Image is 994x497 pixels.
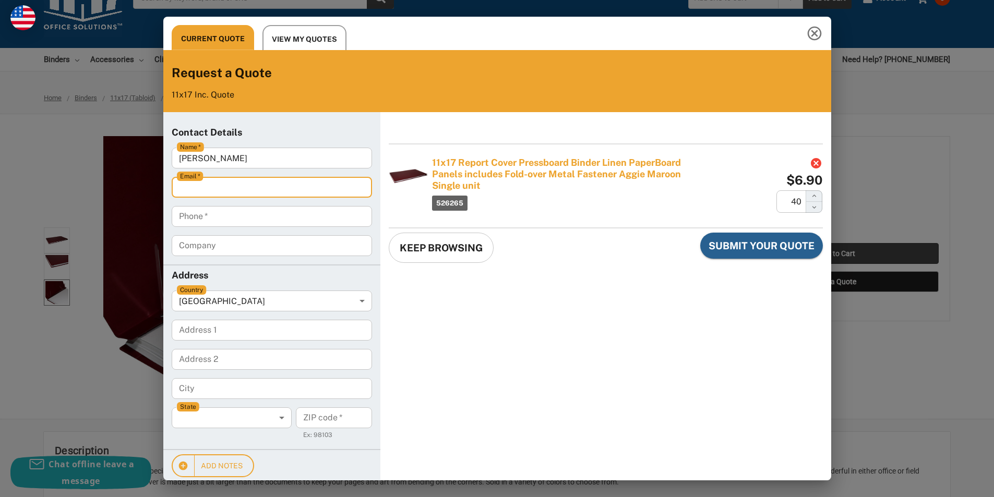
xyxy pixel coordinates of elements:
[172,378,372,399] input: Address City
[172,127,372,139] h6: Contact Details
[700,233,823,259] button: Submit the quote dialog
[432,157,692,191] a: 11x17 Report Cover Pressboard Binder Linen PaperBoard Panels includes Fold-over Metal Fastener Ag...
[172,349,372,370] input: Address Address 2
[296,407,372,428] input: Address ZIP code
[272,33,337,46] span: View My Quotes
[432,196,468,211] span: 526265
[709,239,815,252] span: Submit Your Quote
[172,148,372,168] input: Name
[810,157,822,169] button: Delete this product
[181,32,245,45] span: Current Quote
[806,202,822,213] button: Decrease the Quantity
[10,5,35,30] img: duty and tax information for United States
[172,290,372,311] div: [GEOGRAPHIC_DATA]
[172,90,823,100] p: 11x17 Inc. Quote
[400,241,483,254] span: Keep Browsing
[389,157,428,196] img: 11x17 Report Cover Pressboard Binder Linen PaperBoard Panels includes Fold-over Metal Fastener Ag...
[172,206,372,227] input: Phone
[172,270,372,282] h6: Address
[183,459,243,472] span: Add Notes
[172,65,823,81] h4: Request a Quote
[172,320,372,341] input: Address Address 1
[389,233,494,263] button: Close quote dialog and go back to store page
[303,430,365,441] p: Ex: 98103
[806,190,822,202] button: Increase the Quantity
[786,174,822,186] div: $6.90
[172,177,372,198] input: Email
[172,235,372,256] input: Company
[798,17,831,50] button: Close this quote dialog
[172,454,254,478] button: Reveal the notes field
[172,407,288,428] div: ​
